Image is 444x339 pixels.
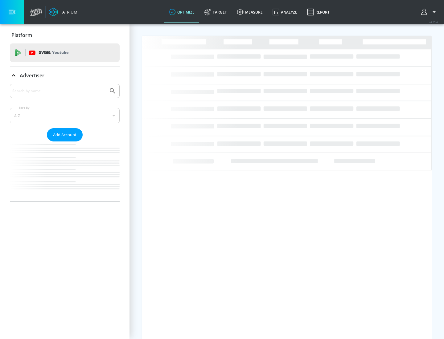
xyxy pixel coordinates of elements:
[10,43,120,62] div: DV360: Youtube
[49,7,77,17] a: Atrium
[232,1,268,23] a: measure
[20,72,44,79] p: Advertiser
[10,27,120,44] div: Platform
[53,131,76,138] span: Add Account
[10,141,120,201] nav: list of Advertiser
[52,49,68,56] p: Youtube
[10,67,120,84] div: Advertiser
[47,128,83,141] button: Add Account
[268,1,302,23] a: Analyze
[302,1,335,23] a: Report
[18,106,31,110] label: Sort By
[60,9,77,15] div: Atrium
[199,1,232,23] a: Target
[429,20,438,24] span: v 4.25.4
[39,49,68,56] p: DV360:
[12,87,106,95] input: Search by name
[10,84,120,201] div: Advertiser
[10,108,120,123] div: A-Z
[11,32,32,39] p: Platform
[164,1,199,23] a: optimize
